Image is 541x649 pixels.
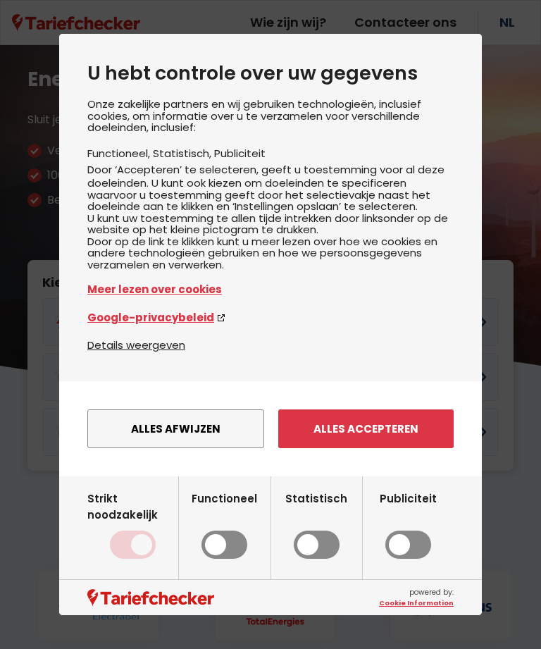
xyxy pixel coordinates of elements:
[380,490,437,560] label: Publiciteit
[379,587,454,608] span: powered by:
[285,490,347,560] label: Statistisch
[87,99,454,337] div: Onze zakelijke partners en wij gebruiken technologieën, inclusief cookies, om informatie over u t...
[379,598,454,608] a: Cookie Information
[87,337,185,353] button: Details weergeven
[192,490,257,560] label: Functioneel
[87,309,454,326] a: Google-privacybeleid
[278,409,454,448] button: Alles accepteren
[87,62,454,85] h2: U hebt controle over uw gegevens
[59,381,482,476] div: menu
[87,146,153,161] li: Functioneel
[153,146,214,161] li: Statistisch
[87,490,178,560] label: Strikt noodzakelijk
[87,409,264,448] button: Alles afwijzen
[87,281,454,297] a: Meer lezen over cookies
[87,589,214,607] img: logo
[214,146,266,161] li: Publiciteit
